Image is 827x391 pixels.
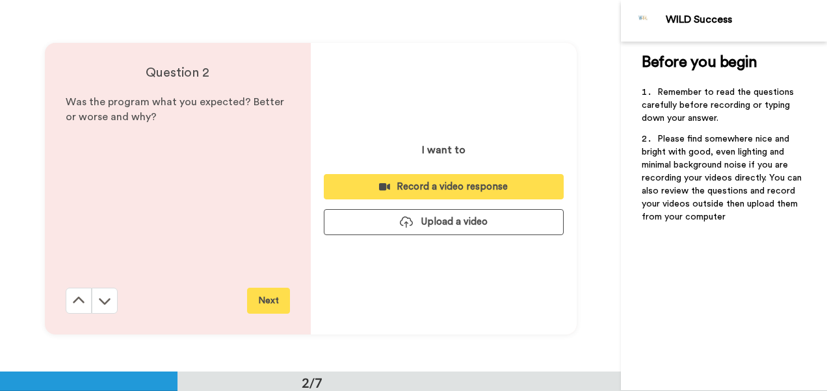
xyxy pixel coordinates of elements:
button: Upload a video [324,209,564,234]
span: Before you begin [642,55,757,70]
span: Please find somewhere nice and bright with good, even lighting and minimal background noise if yo... [642,134,804,221]
img: Profile Image [628,5,659,36]
h4: Question 2 [66,64,290,82]
span: Was the program what you expected? Better or worse and why? [66,97,287,122]
button: Record a video response [324,174,564,199]
span: Remember to read the questions carefully before recording or typing down your answer. [642,88,796,123]
div: WILD Success [666,14,826,26]
div: Record a video response [334,180,553,194]
p: I want to [422,142,466,158]
button: Next [247,288,290,314]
